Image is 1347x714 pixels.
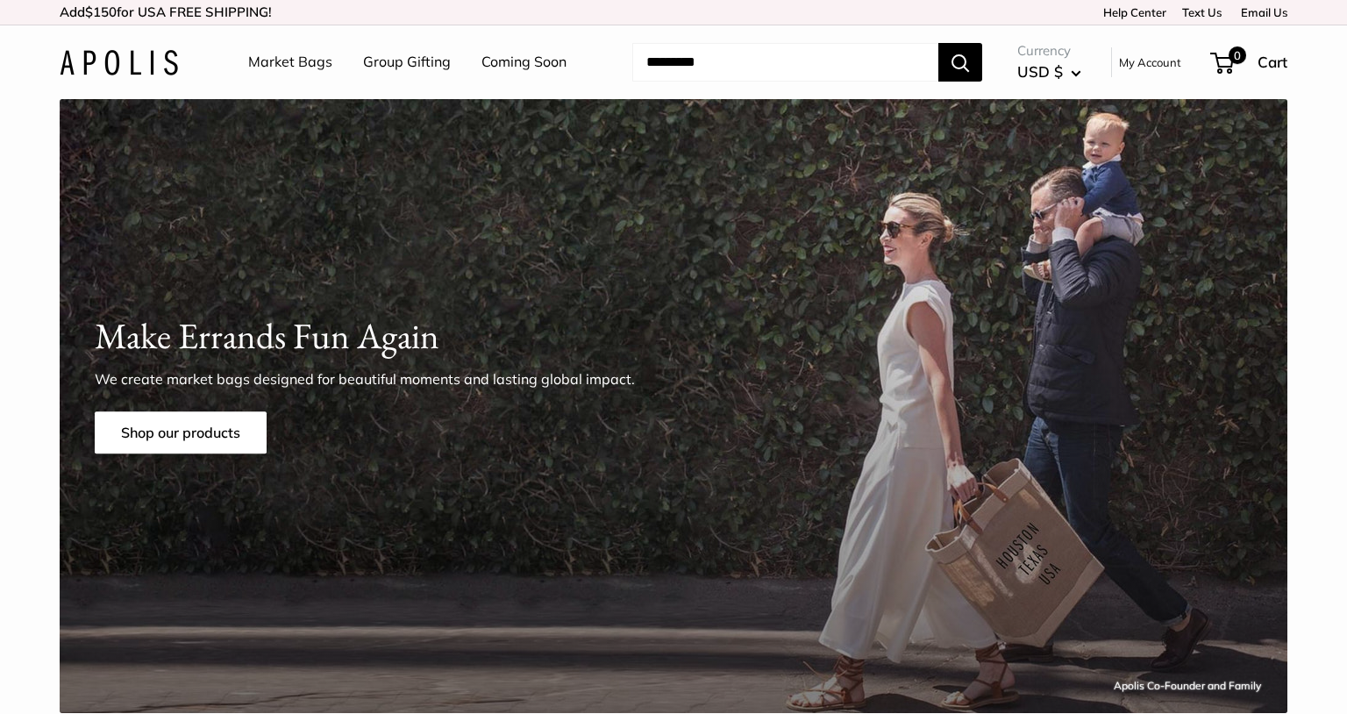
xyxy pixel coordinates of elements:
[1212,48,1287,76] a: 0 Cart
[1114,676,1261,696] div: Apolis Co-Founder and Family
[95,368,665,389] p: We create market bags designed for beautiful moments and lasting global impact.
[95,411,267,453] a: Shop our products
[1017,58,1081,86] button: USD $
[363,49,451,75] a: Group Gifting
[481,49,567,75] a: Coming Soon
[1235,5,1287,19] a: Email Us
[248,49,332,75] a: Market Bags
[1258,53,1287,71] span: Cart
[1097,5,1166,19] a: Help Center
[1017,39,1081,63] span: Currency
[1017,62,1063,81] span: USD $
[1119,52,1181,73] a: My Account
[95,311,1252,362] h1: Make Errands Fun Again
[632,43,938,82] input: Search...
[938,43,982,82] button: Search
[1182,5,1222,19] a: Text Us
[1229,46,1246,64] span: 0
[85,4,117,20] span: $150
[60,50,178,75] img: Apolis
